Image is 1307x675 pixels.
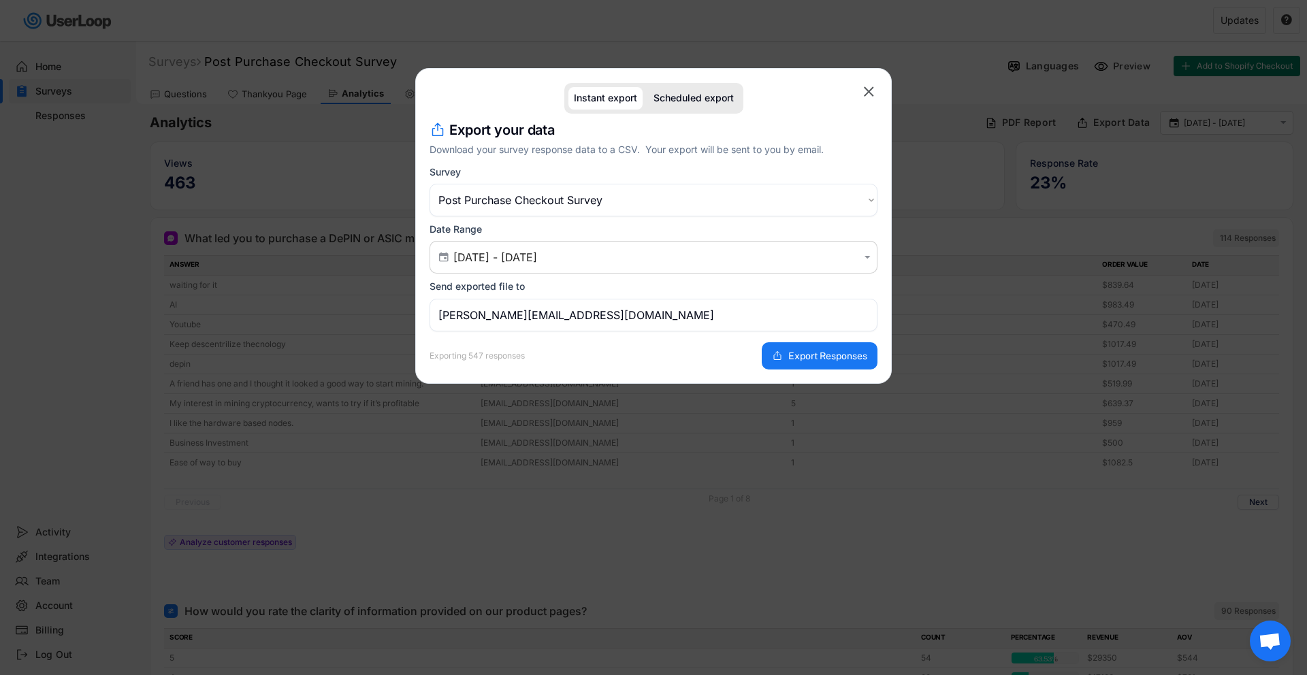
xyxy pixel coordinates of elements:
[762,342,877,369] button: Export Responses
[860,83,877,100] button: 
[430,142,877,157] div: Download your survey response data to a CSV. Your export will be sent to you by email.
[439,251,449,263] text: 
[430,166,461,178] div: Survey
[1250,621,1291,661] a: Open chat
[453,250,858,264] input: Air Date/Time Picker
[865,251,871,263] text: 
[449,120,555,139] h4: Export your data
[430,223,482,235] div: Date Range
[861,252,873,263] button: 
[437,251,450,263] button: 
[864,83,874,100] text: 
[574,93,637,104] div: Instant export
[430,352,525,360] div: Exporting 547 responses
[653,93,734,104] div: Scheduled export
[430,280,525,293] div: Send exported file to
[788,351,867,361] span: Export Responses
